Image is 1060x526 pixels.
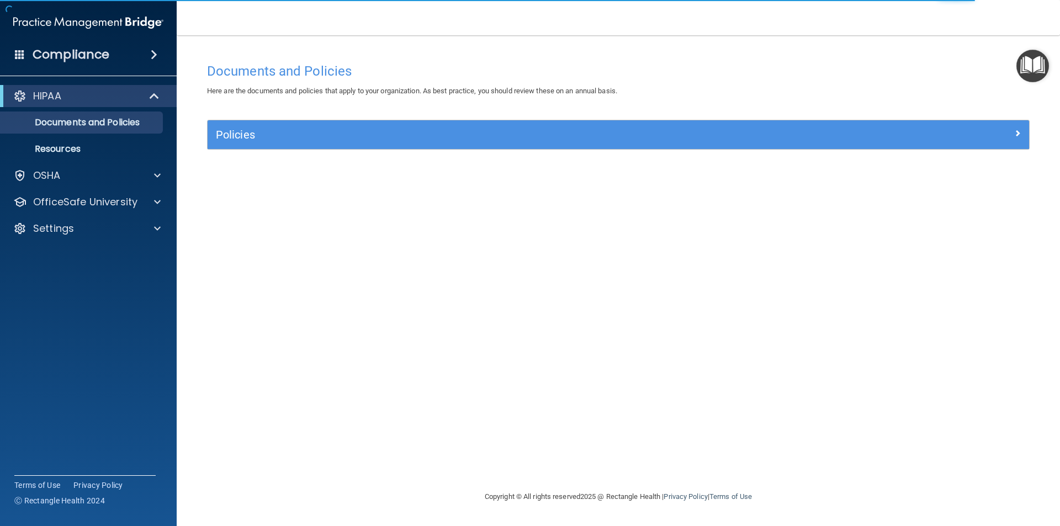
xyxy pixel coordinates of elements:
a: OSHA [13,169,161,182]
p: Settings [33,222,74,235]
a: Privacy Policy [73,480,123,491]
h5: Policies [216,129,815,141]
p: HIPAA [33,89,61,103]
a: Policies [216,126,1021,144]
img: PMB logo [13,12,163,34]
p: Documents and Policies [7,117,158,128]
h4: Documents and Policies [207,64,1030,78]
span: Ⓒ Rectangle Health 2024 [14,495,105,506]
p: OSHA [33,169,61,182]
h4: Compliance [33,47,109,62]
iframe: Drift Widget Chat Controller [869,448,1047,492]
span: Here are the documents and policies that apply to your organization. As best practice, you should... [207,87,617,95]
a: Terms of Use [709,492,752,501]
a: Terms of Use [14,480,60,491]
button: Open Resource Center [1016,50,1049,82]
a: OfficeSafe University [13,195,161,209]
a: Settings [13,222,161,235]
a: Privacy Policy [664,492,707,501]
a: HIPAA [13,89,160,103]
p: Resources [7,144,158,155]
p: OfficeSafe University [33,195,137,209]
div: Copyright © All rights reserved 2025 @ Rectangle Health | | [417,479,820,514]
